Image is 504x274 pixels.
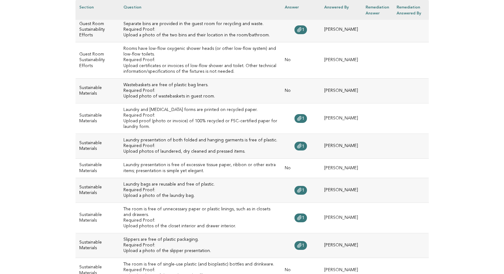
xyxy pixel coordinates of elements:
[320,78,362,103] td: [PERSON_NAME]
[123,27,278,33] p: Required Proof:
[123,46,278,57] h3: Rooms have low-flow oxygenic shower heads (or other low-flow system) and low-flow toilets.
[281,78,320,103] td: No
[123,21,278,27] h3: Separate bins are provided in the guest room for recycling and waste.
[123,82,278,88] h3: Wastebaskets are free of plastic bag liners.
[320,18,362,42] td: [PERSON_NAME]
[123,187,278,193] p: Required Proof:
[123,248,278,254] li: Upload a photo of the slipper presentation.
[75,178,120,203] td: Sustainable Materials
[123,218,278,224] p: Required Proof:
[123,88,278,94] p: Required Proof:
[75,78,120,103] td: Sustainable Materials
[320,203,362,233] td: [PERSON_NAME]
[123,193,278,199] li: Upload a photo of the laundry bag.
[302,28,304,32] span: 1
[123,224,278,229] li: Upload photos of the closet interior and drawer interior.
[302,243,304,248] span: 1
[320,134,362,159] td: [PERSON_NAME]
[123,119,278,130] li: Upload proof (photo or invoice) of 100% recycled or FSC-certified paper for laundry form.
[123,182,278,187] h3: Laundry bags are reusable and free of plastic.
[294,213,307,222] a: 1
[75,18,120,42] td: Guest Room Sustainability Efforts
[123,243,278,248] p: Required Proof:
[320,233,362,258] td: [PERSON_NAME]
[302,144,304,149] span: 1
[123,113,278,119] p: Required Proof:
[123,267,278,273] p: Required Proof:
[320,159,362,178] td: [PERSON_NAME]
[294,114,307,123] a: 1
[320,42,362,78] td: [PERSON_NAME]
[320,103,362,134] td: [PERSON_NAME]
[294,241,307,250] a: 1
[123,33,278,38] li: Upload a photo of the two bins and their location in the room/bathroom.
[75,42,120,78] td: Guest Room Sustainability Efforts
[75,159,120,178] td: Sustainable Materials
[320,178,362,203] td: [PERSON_NAME]
[123,162,278,174] h3: Laundry presentation is free of excessive tissue paper, ribbon or other extra items; presentation...
[294,142,307,150] a: 1
[123,237,278,243] h3: Slippers are free of plastic packaging.
[75,103,120,134] td: Sustainable Materials
[75,134,120,159] td: Sustainable Materials
[294,186,307,195] a: 1
[123,107,278,113] h3: Laundry and [MEDICAL_DATA] forms are printed on recycled paper.
[123,57,278,63] p: Required Proof:
[123,138,278,143] h3: Laundry presentation of both folded and hanging garments is free of plastic.
[123,149,278,155] li: Upload photos of laundered, dry cleaned and pressed items.
[123,94,278,99] li: Upload photo of wastebaskets in guest room.
[294,25,307,34] a: 1
[302,216,304,220] span: 1
[123,262,278,267] h3: The room is free of single-use plastic (and bioplastic) bottles and drinkware.
[123,207,278,218] h3: The room is free of unnecessary paper or plastic linings, such as in closets and drawers.
[281,42,320,78] td: No
[75,203,120,233] td: Sustainable Materials
[302,116,304,121] span: 1
[123,143,278,149] p: Required Proof:
[75,233,120,258] td: Sustainable Materials
[302,188,304,192] span: 1
[123,63,278,75] li: Upload certificates or invoices of low-flow shower and toilet. Other technical information/specif...
[281,159,320,178] td: No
